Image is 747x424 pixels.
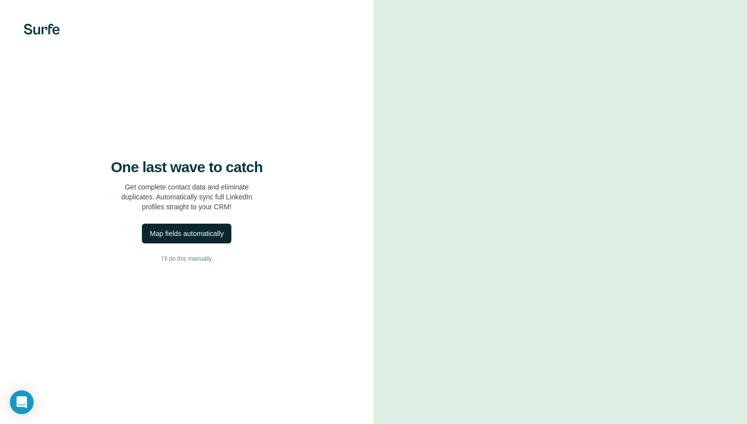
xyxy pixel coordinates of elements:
[162,254,212,263] span: I’ll do this manually
[10,390,34,414] div: Open Intercom Messenger
[150,229,223,238] div: Map fields automatically
[142,224,231,243] button: Map fields automatically
[121,182,252,212] p: Get complete contact data and eliminate duplicates. Automatically sync full LinkedIn profiles str...
[111,158,263,176] h4: One last wave to catch
[24,24,60,35] img: Surfe's logo
[20,251,354,266] button: I’ll do this manually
